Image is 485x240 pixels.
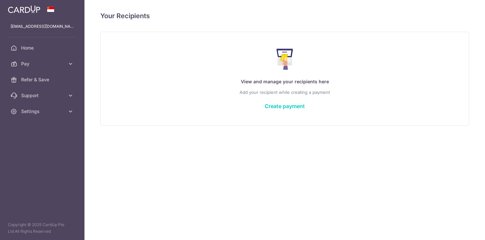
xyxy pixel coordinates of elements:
p: View and manage your recipients here [114,78,456,86]
span: Home [21,45,65,51]
span: Settings [21,108,65,115]
img: CardUp [8,5,40,13]
span: Support [21,92,65,99]
iframe: Opens a widget where you can find more information [442,220,478,237]
img: Make Payment [276,49,293,70]
span: Refer & Save [21,76,65,83]
p: [EMAIL_ADDRESS][DOMAIN_NAME] [11,23,74,30]
p: Add your recipient while creating a payment [114,88,456,96]
span: Pay [21,60,65,67]
h4: Your Recipients [100,11,469,21]
a: Create payment [265,103,305,109]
